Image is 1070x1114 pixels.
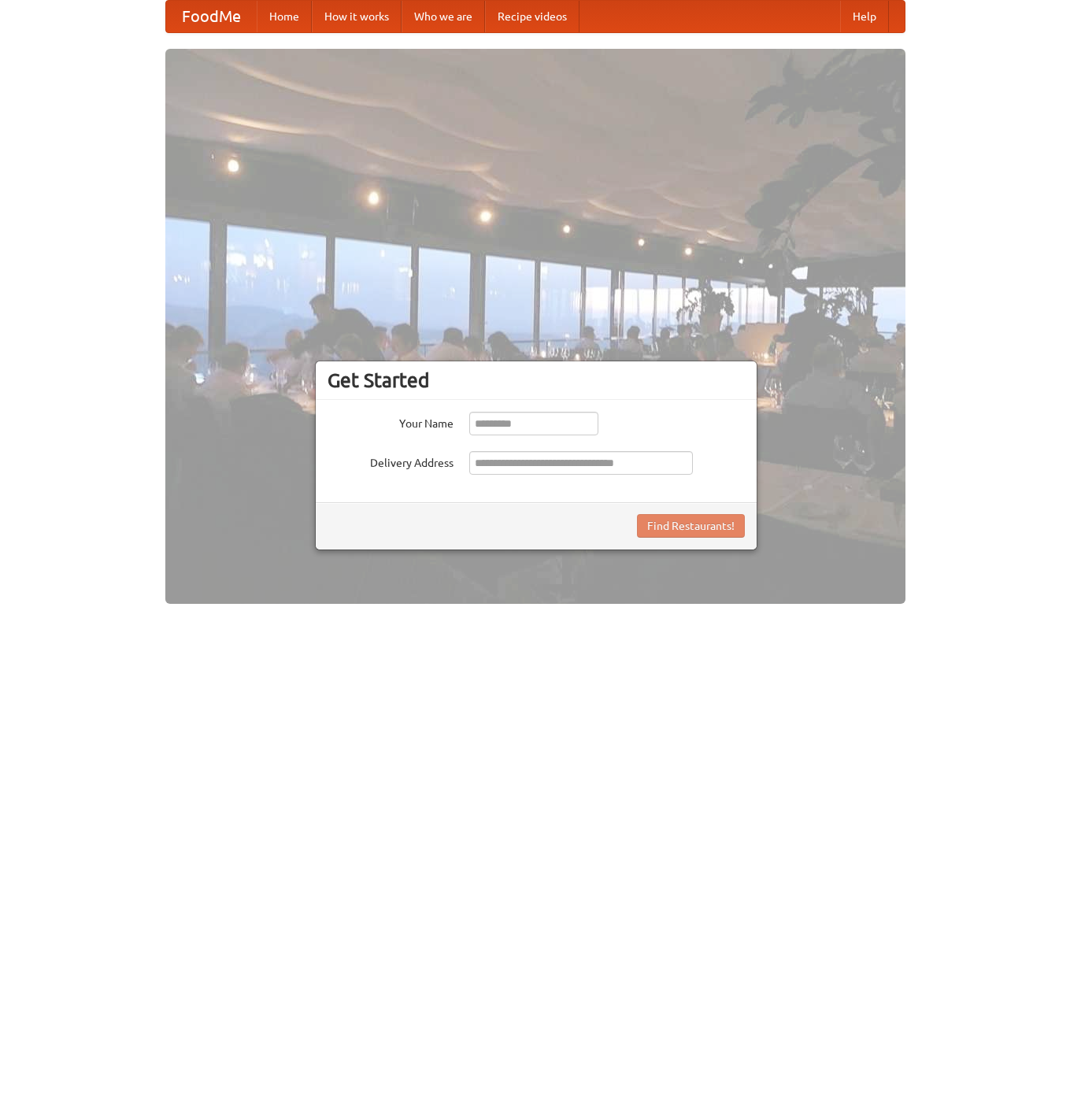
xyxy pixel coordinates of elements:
[328,412,454,431] label: Your Name
[257,1,312,32] a: Home
[637,514,745,538] button: Find Restaurants!
[840,1,889,32] a: Help
[328,451,454,471] label: Delivery Address
[166,1,257,32] a: FoodMe
[485,1,579,32] a: Recipe videos
[312,1,402,32] a: How it works
[402,1,485,32] a: Who we are
[328,368,745,392] h3: Get Started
